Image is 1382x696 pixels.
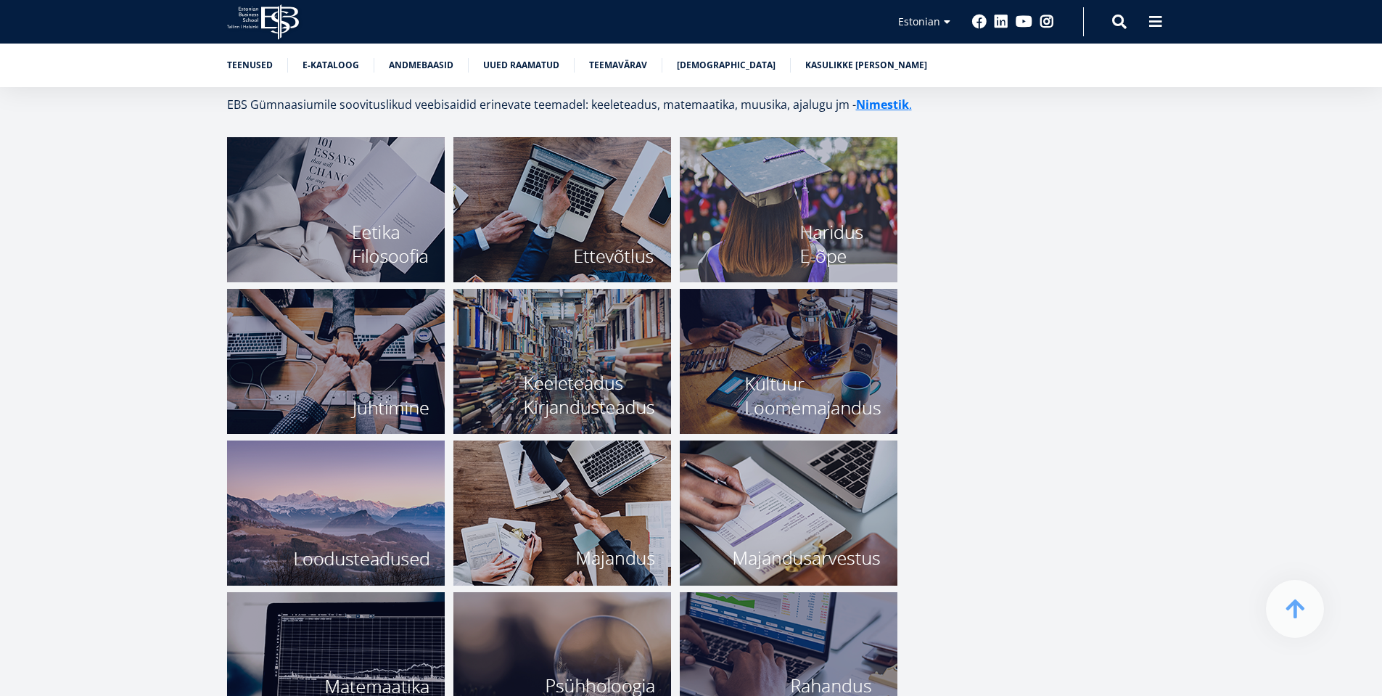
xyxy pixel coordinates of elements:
[856,97,909,112] strong: Nimestik
[227,441,445,586] img: 7. Loodusteadused est.png
[680,137,897,282] img: 3. Haridus est.png
[994,15,1008,29] a: Linkedin
[805,58,927,73] a: Kasulikke [PERSON_NAME]
[227,137,445,282] img: 1. Eetika est.png
[972,15,987,29] a: Facebook
[303,58,359,73] a: E-kataloog
[227,289,445,434] img: 4. Juhtimine est.png
[677,58,776,73] a: [DEMOGRAPHIC_DATA]
[453,289,671,434] img: 5. Kirjandusteadus est.png
[680,441,897,586] img: 9. Majandusarvestus.png
[389,58,453,73] a: Andmebaasid
[1016,15,1032,29] a: Youtube
[1040,15,1054,29] a: Instagram
[453,441,671,586] img: 8. Majandus.png
[453,137,671,282] img: 2. Ettevõtlus est.png
[856,94,912,115] a: Nimestik.
[227,94,916,115] p: EBS Gümnaasiumile soovituslikud veebisaidid erinevate teemadel: keeleteadus, matemaatika, muusika...
[680,289,897,434] img: 6. Kultuur.png
[589,58,647,73] a: Teemavärav
[483,58,559,73] a: Uued raamatud
[227,58,273,73] a: Teenused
